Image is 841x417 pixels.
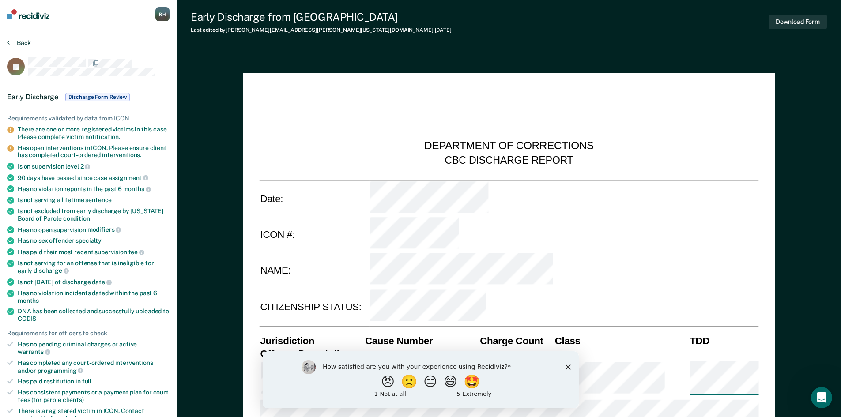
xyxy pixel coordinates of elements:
[7,93,58,101] span: Early Discharge
[18,278,170,286] div: Is not [DATE] of discharge
[18,308,170,323] div: DNA has been collected and successfully uploaded to
[63,396,84,403] span: clients)
[80,163,91,170] span: 2
[18,289,170,304] div: Has no violation incidents dated within the past 6
[18,226,170,234] div: Has no open supervision
[424,139,594,154] div: DEPARTMENT OF CORRECTIONS
[34,267,69,274] span: discharge
[38,367,83,374] span: programming
[554,334,688,347] th: Class
[191,27,452,33] div: Last edited by [PERSON_NAME][EMAIL_ADDRESS][PERSON_NAME][US_STATE][DOMAIN_NAME]
[87,226,121,233] span: modifiers
[259,334,364,347] th: Jurisdiction
[155,7,170,21] button: RH
[18,207,170,222] div: Is not excluded from early discharge by [US_STATE] Board of Parole
[18,378,170,385] div: Has paid restitution in
[18,237,170,244] div: Has no sex offender
[109,174,148,181] span: assignment
[7,9,49,19] img: Recidiviz
[689,334,758,347] th: TDD
[811,387,832,408] iframe: Intercom live chat
[123,185,151,192] span: months
[18,259,170,274] div: Is not serving for an offense that is ineligible for early
[18,348,50,355] span: warrants
[18,359,170,374] div: Has completed any court-ordered interventions and/or
[259,252,369,289] td: NAME:
[18,297,39,304] span: months
[263,351,579,408] iframe: Survey by Kim from Recidiviz
[435,27,452,33] span: [DATE]
[191,11,452,23] div: Early Discharge from [GEOGRAPHIC_DATA]
[259,347,364,360] th: Offense Description
[85,196,112,203] span: sentence
[92,278,111,286] span: date
[364,334,479,347] th: Cause Number
[259,216,369,252] td: ICON #:
[65,93,130,101] span: Discharge Form Review
[128,248,144,255] span: fee
[18,248,170,256] div: Has paid their most recent supervision
[18,315,36,322] span: CODIS
[18,341,170,356] div: Has no pending criminal charges or active
[18,174,170,182] div: 90 days have passed since case
[18,196,170,204] div: Is not serving a lifetime
[18,144,170,159] div: Has open interventions in ICON. Please ensure client has completed court-ordered interventions.
[259,180,369,216] td: Date:
[18,126,170,141] div: There are one or more registered victims in this case. Please complete victim notification.
[7,115,170,122] div: Requirements validated by data from ICON
[7,330,170,337] div: Requirements for officers to check
[63,215,90,222] span: condition
[18,185,170,193] div: Has no violation reports in the past 6
[82,378,91,385] span: full
[18,162,170,170] div: Is on supervision level
[479,334,554,347] th: Charge Count
[18,389,170,404] div: Has consistent payments or a payment plan for court fees (for parole
[7,39,31,47] button: Back
[259,289,369,325] td: CITIZENSHIP STATUS:
[769,15,827,29] button: Download Form
[445,154,573,167] div: CBC DISCHARGE REPORT
[75,237,102,244] span: specialty
[155,7,170,21] div: R H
